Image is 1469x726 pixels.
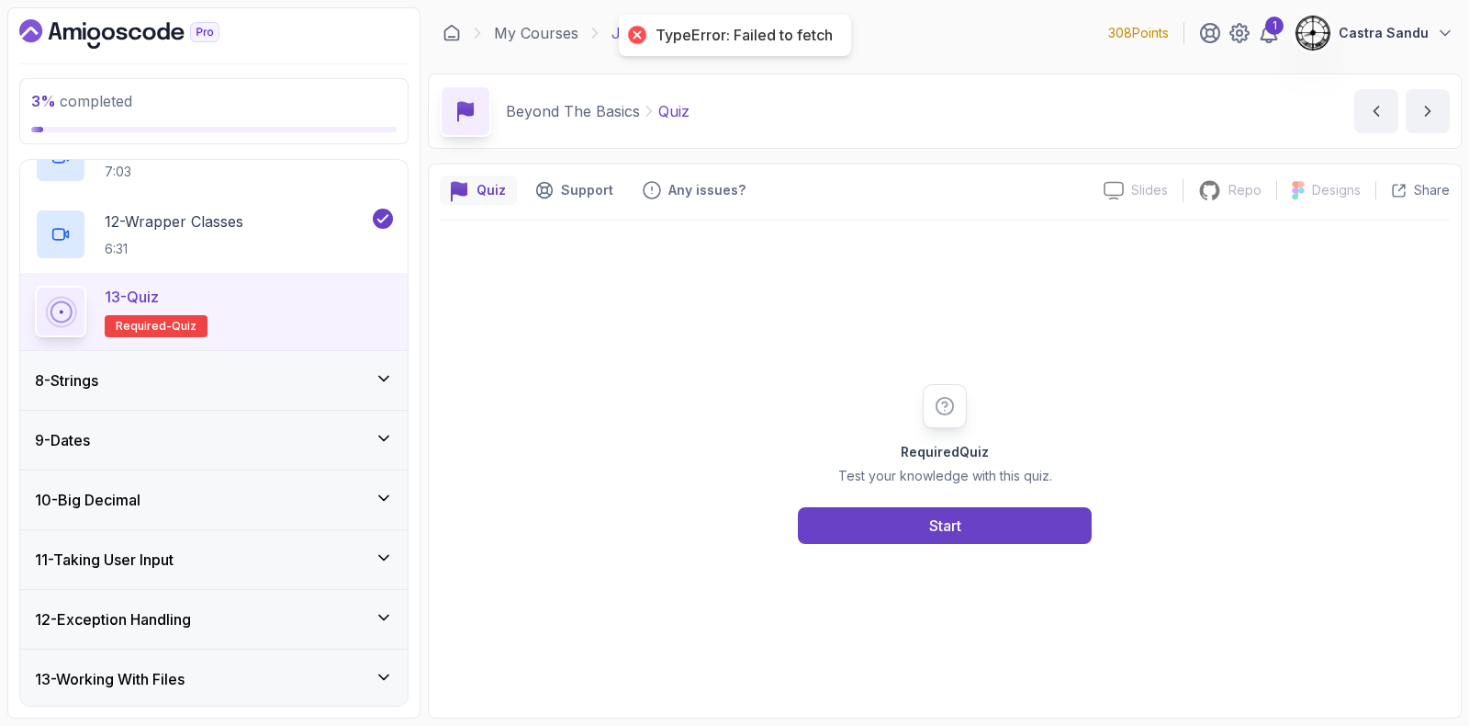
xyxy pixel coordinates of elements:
p: Slides [1131,181,1168,199]
a: My Courses [494,22,578,44]
button: user profile imageCastra Sandu [1295,15,1454,51]
span: 3 % [31,92,56,110]
div: TypeError: Failed to fetch [656,26,833,45]
h3: 9 - Dates [35,429,90,451]
button: 13-QuizRequired-quiz [35,286,393,337]
button: 8-Strings [20,351,408,410]
p: Any issues? [668,181,746,199]
button: 12-Exception Handling [20,590,408,649]
h3: 12 - Exception Handling [35,608,191,630]
p: Castra Sandu [1339,24,1429,42]
button: previous content [1354,89,1398,133]
button: Feedback button [632,176,757,205]
h2: Quiz [838,443,1052,461]
button: Start [798,507,1092,544]
a: 1 [1258,22,1280,44]
button: 11-Taking User Input [20,530,408,589]
a: Dashboard [19,19,262,49]
button: 9-Dates [20,411,408,470]
button: Support button [524,176,624,205]
p: Quiz [658,100,690,122]
img: user profile image [1295,16,1330,51]
p: Support [561,181,613,199]
p: Repo [1228,181,1262,199]
p: Designs [1312,181,1361,199]
button: 12-Wrapper Classes6:31 [35,209,393,260]
button: 10-Big Decimal [20,471,408,529]
button: next content [1406,89,1450,133]
p: 308 Points [1108,24,1169,42]
p: Beyond The Basics [506,100,640,122]
div: Start [929,515,961,537]
span: quiz [172,319,196,334]
p: 7:03 [105,163,312,181]
p: Share [1414,181,1450,199]
button: 13-Working With Files [20,650,408,709]
a: Dashboard [443,24,461,42]
p: 13 - Quiz [105,286,159,308]
span: Required- [116,319,172,334]
span: completed [31,92,132,110]
p: 12 - Wrapper Classes [105,210,243,233]
p: Test your knowledge with this quiz. [838,467,1052,485]
h3: 8 - Strings [35,369,98,391]
button: quiz button [440,176,517,205]
p: Java for Developers [611,22,756,44]
h3: 11 - Taking User Input [35,549,174,571]
h3: 13 - Working With Files [35,668,185,690]
span: Required [901,444,959,459]
button: Share [1375,181,1450,199]
p: Quiz [477,181,506,199]
p: 6:31 [105,240,243,258]
h3: 10 - Big Decimal [35,489,140,511]
div: 1 [1265,17,1284,35]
